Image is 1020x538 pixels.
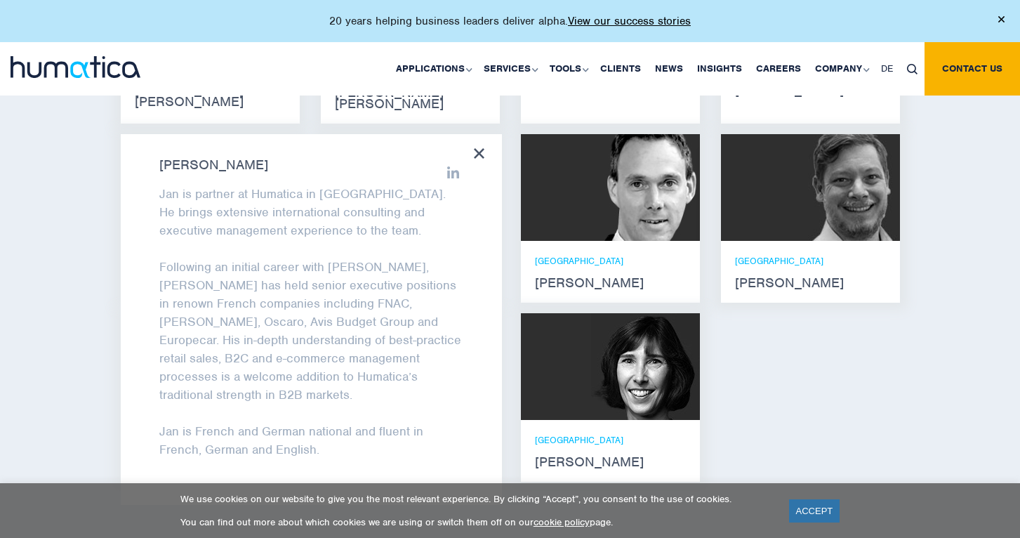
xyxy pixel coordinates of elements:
p: 20 years helping business leaders deliver alpha. [329,14,691,28]
a: Insights [690,42,749,96]
p: Jan is French and German national and fluent in French, German and English. [159,422,463,459]
strong: [PERSON_NAME] [PERSON_NAME] [135,85,286,107]
a: DE [874,42,900,96]
strong: [PERSON_NAME] [159,159,463,171]
span: DE [881,63,893,74]
p: [GEOGRAPHIC_DATA] [535,434,686,446]
a: ACCEPT [789,499,840,523]
strong: [PERSON_NAME] [535,277,686,289]
img: Andreas Knobloch [591,134,700,241]
img: logo [11,56,140,78]
img: Karen Wright [591,313,700,420]
a: Applications [389,42,477,96]
p: Jan is partner at Humatica in [GEOGRAPHIC_DATA]. He brings extensive international consulting and... [159,185,463,240]
a: Contact us [925,42,1020,96]
a: Company [808,42,874,96]
p: You can find out more about which cookies we are using or switch them off on our page. [180,516,771,528]
a: Tools [543,42,593,96]
p: We use cookies on our website to give you the most relevant experience. By clicking “Accept”, you... [180,493,771,505]
a: News [648,42,690,96]
a: Services [477,42,543,96]
img: search_icon [907,64,918,74]
strong: [PERSON_NAME] [PERSON_NAME] [335,87,486,110]
img: Claudio Limacher [791,134,900,241]
a: cookie policy [534,516,590,528]
p: [GEOGRAPHIC_DATA] [535,255,686,267]
p: Following an initial career with [PERSON_NAME], [PERSON_NAME] has held senior executive positions... [159,258,463,404]
strong: [PERSON_NAME] [535,457,686,468]
strong: Manolis Datseris [535,85,686,96]
strong: [PERSON_NAME] [735,277,886,289]
strong: [PERSON_NAME] [735,85,886,96]
a: Clients [593,42,648,96]
p: [GEOGRAPHIC_DATA] [735,255,886,267]
a: View our success stories [568,14,691,28]
a: Careers [749,42,808,96]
